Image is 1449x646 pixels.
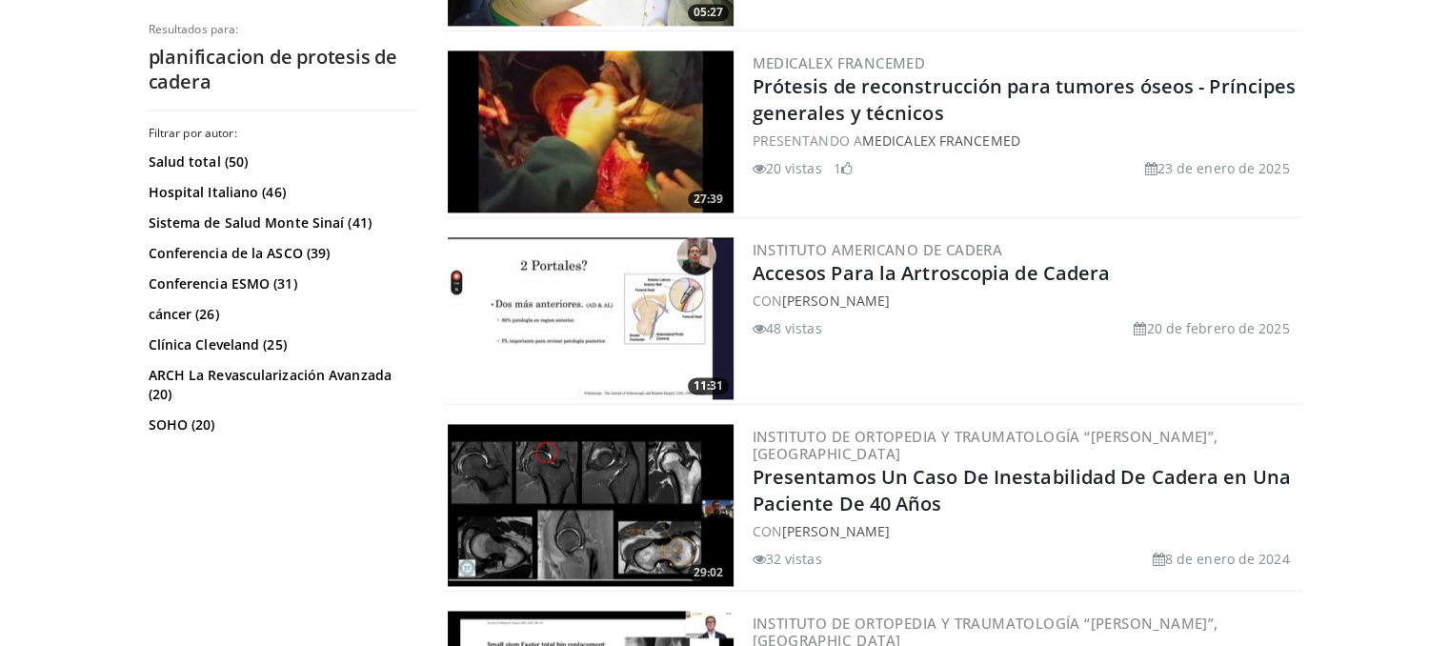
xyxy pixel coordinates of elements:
a: Instituto de Ortopedia y Traumatología “[PERSON_NAME]”, [GEOGRAPHIC_DATA] [753,427,1218,463]
a: Sistema de Salud Monte Sinaí (41) [149,213,411,232]
a: [PERSON_NAME] [782,292,890,310]
font: 1 [834,159,841,177]
a: [PERSON_NAME] [782,522,890,540]
font: 48 vistas [766,319,822,337]
font: SOHO (20) [149,415,215,434]
font: Filtrar por autor: [149,125,237,141]
font: ARCH La Revascularización Avanzada (20) [149,366,392,403]
font: 8 de enero de 2024 [1165,550,1290,568]
font: Resultados para: [149,21,239,37]
a: ARCH La Revascularización Avanzada (20) [149,366,411,404]
a: 27:39 [448,50,734,212]
font: Clínica Cleveland (25) [149,335,287,353]
font: 20 de febrero de 2025 [1146,319,1289,337]
a: 29:02 [448,424,734,586]
a: Accesos Para la Artroscopia de Cadera [753,260,1111,286]
font: 27:39 [694,191,723,207]
a: Medicalex Francemed [862,131,1020,150]
a: Instituto Americano de Cadera [753,240,1003,259]
img: f420e936-4d26-4d5f-8b1d-3129a06355b3.300x170_q85_crop-smart_upscale.jpg [448,50,734,212]
font: planificacion de protesis de cadera [149,44,397,94]
font: 32 vistas [766,550,822,568]
a: Presentamos Un Caso De Inestabilidad De Cadera en Una Paciente De 40 Años [753,464,1291,516]
font: cáncer (26) [149,305,219,323]
font: Salud total (50) [149,152,249,171]
font: Conferencia de la ASCO (39) [149,244,331,262]
font: CON [753,522,782,540]
font: PRESENTANDO A [753,131,862,150]
font: 11:31 [694,377,723,394]
a: Prótesis de reconstrucción para tumores óseos - Príncipes generales y técnicos [753,73,1297,126]
font: 23 de enero de 2025 [1157,159,1290,177]
img: bbcf60fb-7748-4bf5-9b2d-817cf9598771.300x170_q85_crop-smart_upscale.jpg [448,237,734,399]
a: cáncer (26) [149,305,411,324]
font: Conferencia ESMO (31) [149,274,297,293]
font: Hospital Italiano (46) [149,183,286,201]
a: Clínica Cleveland (25) [149,335,411,354]
font: 05:27 [694,4,723,20]
a: Conferencia ESMO (31) [149,274,411,293]
a: Conferencia de la ASCO (39) [149,244,411,263]
font: 29:02 [694,564,723,580]
a: Hospital Italiano (46) [149,183,411,202]
a: Salud total (50) [149,152,411,172]
font: CON [753,292,782,310]
a: SOHO (20) [149,415,411,434]
img: 95d468bc-d21c-41c9-948f-0a715ff1f322.300x170_q85_crop-smart_upscale.jpg [448,424,734,586]
font: 20 vistas [766,159,822,177]
font: Sistema de Salud Monte Sinaí (41) [149,213,372,232]
a: Medicalex Francemed [753,53,926,72]
a: 11:31 [448,237,734,399]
